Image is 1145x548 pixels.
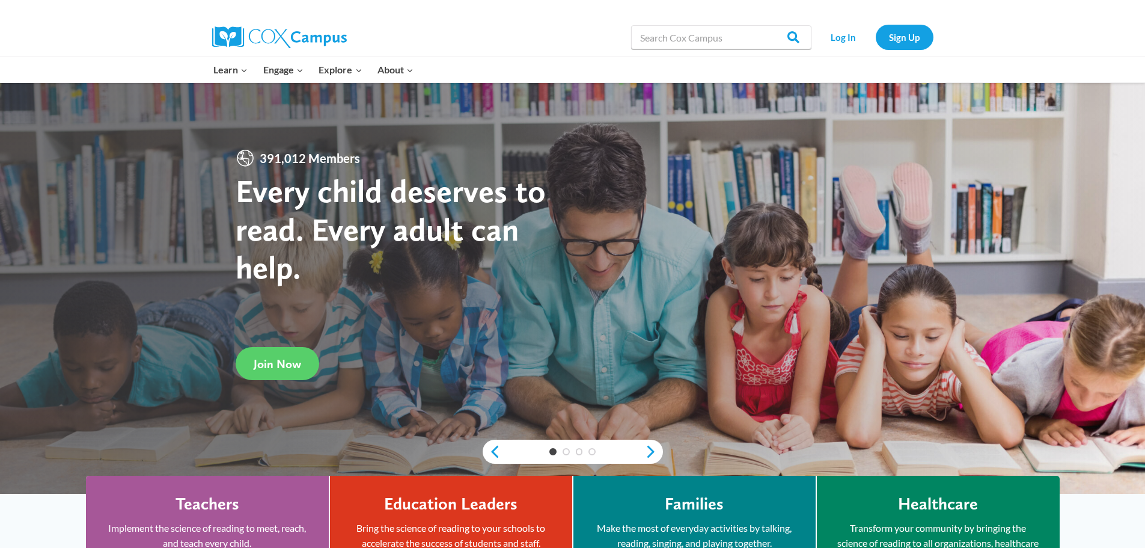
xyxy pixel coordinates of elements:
[483,445,501,459] a: previous
[549,448,557,455] a: 1
[384,494,518,514] h4: Education Leaders
[319,62,362,78] span: Explore
[665,494,724,514] h4: Families
[206,57,421,82] nav: Primary Navigation
[876,25,933,49] a: Sign Up
[236,347,319,380] a: Join Now
[254,357,301,371] span: Join Now
[588,448,596,455] a: 4
[645,445,663,459] a: next
[817,25,933,49] nav: Secondary Navigation
[212,26,347,48] img: Cox Campus
[563,448,570,455] a: 2
[377,62,414,78] span: About
[236,171,546,286] strong: Every child deserves to read. Every adult can help.
[817,25,870,49] a: Log In
[213,62,248,78] span: Learn
[483,440,663,464] div: content slider buttons
[631,25,811,49] input: Search Cox Campus
[255,149,365,168] span: 391,012 Members
[576,448,583,455] a: 3
[898,494,978,514] h4: Healthcare
[263,62,304,78] span: Engage
[176,494,239,514] h4: Teachers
